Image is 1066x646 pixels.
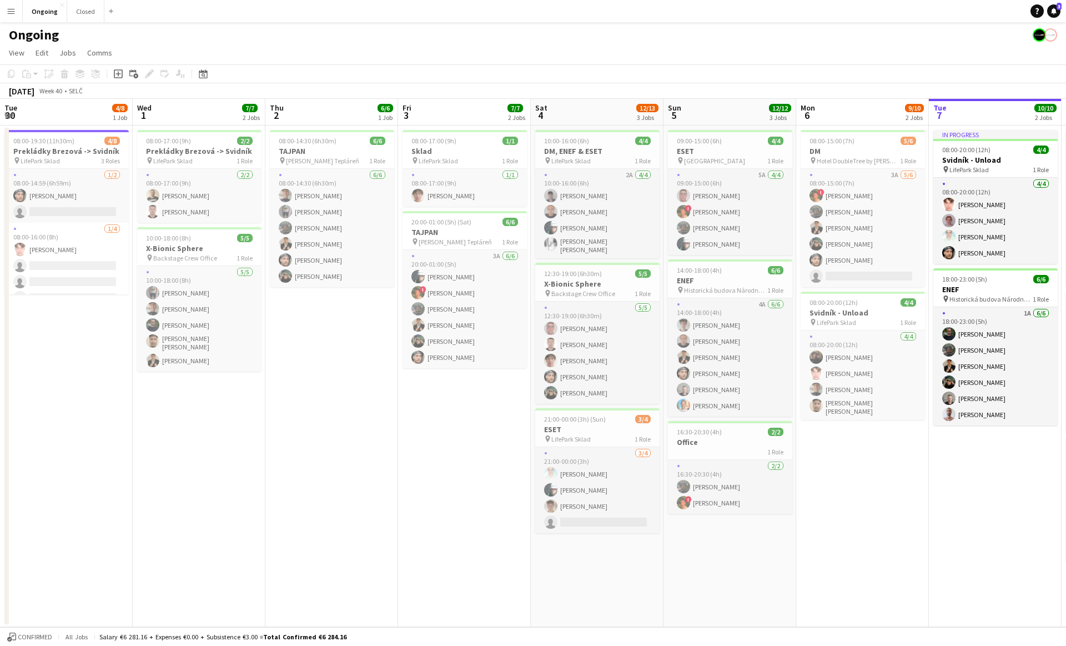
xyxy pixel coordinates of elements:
[635,137,651,145] span: 4/4
[1033,166,1049,174] span: 1 Role
[146,137,191,145] span: 08:00-17:00 (9h)
[153,254,217,262] span: Backstage Crew Office
[769,104,791,112] span: 12/12
[401,109,411,122] span: 3
[137,169,262,223] app-card-role: 2/208:00-17:00 (9h)[PERSON_NAME][PERSON_NAME]
[636,104,658,112] span: 12/13
[635,157,651,165] span: 1 Role
[137,130,262,223] app-job-card: 08:00-17:00 (9h)2/2Prekládky Brezová -> Svidník LifePark Sklad1 Role2/208:00-17:00 (9h)[PERSON_NA...
[685,205,692,212] span: !
[83,46,117,60] a: Comms
[544,415,606,423] span: 21:00-00:00 (3h) (Sun)
[801,130,925,287] app-job-card: 08:00-15:00 (7h)5/6DM Hotel DoubleTree by [PERSON_NAME]1 Role3A5/608:00-15:00 (7h)![PERSON_NAME][...
[18,633,52,641] span: Confirmed
[1057,3,1062,10] span: 3
[55,46,81,60] a: Jobs
[933,307,1058,425] app-card-role: 1A6/618:00-23:00 (5h)[PERSON_NAME][PERSON_NAME][PERSON_NAME][PERSON_NAME][PERSON_NAME][PERSON_NAME]
[534,109,547,122] span: 4
[4,130,129,294] app-job-card: 08:00-19:30 (11h30m)4/8Prekládky Brezová -> Svidník LifePark Sklad3 Roles1/208:00-14:59 (6h59m)[P...
[4,46,29,60] a: View
[507,104,523,112] span: 7/7
[31,46,53,60] a: Edit
[801,292,925,420] div: 08:00-20:00 (12h)4/4Svidník - Unload LifePark Sklad1 Role4/408:00-20:00 (12h)[PERSON_NAME][PERSON...
[535,169,660,258] app-card-role: 2A4/410:00-16:00 (6h)[PERSON_NAME][PERSON_NAME][PERSON_NAME][PERSON_NAME] [PERSON_NAME]
[270,146,394,156] h3: TAJPAN
[933,130,1058,264] app-job-card: In progress08:00-20:00 (12h)4/4Svidník - Unload LifePark Sklad1 Role4/408:00-20:00 (12h)[PERSON_N...
[767,448,783,456] span: 1 Role
[677,137,722,145] span: 09:00-15:00 (6h)
[942,275,987,283] span: 18:00-23:00 (5h)
[668,421,792,514] app-job-card: 16:30-20:30 (4h)2/2Office1 Role2/216:30-20:30 (4h)[PERSON_NAME]![PERSON_NAME]
[4,169,129,223] app-card-role: 1/208:00-14:59 (6h59m)[PERSON_NAME]
[668,259,792,417] app-job-card: 14:00-18:00 (4h)6/6ENEF Historická budova Národnej rady SR1 Role4A6/614:00-18:00 (4h)[PERSON_NAME...
[237,157,253,165] span: 1 Role
[1033,146,1049,154] span: 4/4
[535,408,660,533] app-job-card: 21:00-00:00 (3h) (Sun)3/4ESET LifePark Sklad1 Role3/421:00-00:00 (3h)[PERSON_NAME][PERSON_NAME][P...
[243,113,260,122] div: 2 Jobs
[770,113,791,122] div: 3 Jobs
[403,103,411,113] span: Fri
[768,137,783,145] span: 4/4
[237,137,253,145] span: 2/2
[270,130,394,287] app-job-card: 08:00-14:30 (6h30m)6/6TAJPAN [PERSON_NAME] Tepláreň1 Role6/608:00-14:30 (6h30m)[PERSON_NAME][PERS...
[403,211,527,368] div: 20:00-01:00 (5h) (Sat)6/6TAJPAN [PERSON_NAME] Tepláreň1 Role3A6/620:00-01:00 (5h)[PERSON_NAME]![P...
[270,169,394,287] app-card-role: 6/608:00-14:30 (6h30m)[PERSON_NAME][PERSON_NAME][PERSON_NAME][PERSON_NAME][PERSON_NAME][PERSON_NAME]
[818,189,824,196] span: !
[949,166,989,174] span: LifePark Sklad
[67,1,104,22] button: Closed
[809,298,858,307] span: 08:00-20:00 (12h)
[137,266,262,372] app-card-role: 5/510:00-18:00 (8h)[PERSON_NAME][PERSON_NAME][PERSON_NAME][PERSON_NAME] [PERSON_NAME][PERSON_NAME]
[535,130,660,258] div: 10:00-16:00 (6h)4/4DM, ENEF & ESET LifePark Sklad1 Role2A4/410:00-16:00 (6h)[PERSON_NAME][PERSON_...
[635,415,651,423] span: 3/4
[685,496,692,503] span: !
[9,48,24,58] span: View
[370,137,385,145] span: 6/6
[668,298,792,417] app-card-role: 4A6/614:00-18:00 (4h)[PERSON_NAME][PERSON_NAME][PERSON_NAME][PERSON_NAME][PERSON_NAME][PERSON_NAME]
[544,137,589,145] span: 10:00-16:00 (6h)
[502,137,518,145] span: 1/1
[369,157,385,165] span: 1 Role
[411,137,456,145] span: 08:00-17:00 (9h)
[817,318,856,327] span: LifePark Sklad
[263,633,346,641] span: Total Confirmed €6 284.16
[1033,295,1049,303] span: 1 Role
[286,157,359,165] span: [PERSON_NAME] Tepláreň
[933,178,1058,264] app-card-role: 4/408:00-20:00 (12h)[PERSON_NAME][PERSON_NAME][PERSON_NAME][PERSON_NAME]
[668,437,792,447] h3: Office
[1034,104,1057,112] span: 10/10
[668,276,792,286] h3: ENEF
[901,137,916,145] span: 5/6
[87,48,112,58] span: Comms
[4,146,129,156] h3: Prekládky Brezová -> Svidník
[817,157,900,165] span: Hotel DoubleTree by [PERSON_NAME]
[137,146,262,156] h3: Prekládky Brezová -> Svidník
[677,428,722,436] span: 16:30-20:30 (4h)
[419,238,492,246] span: [PERSON_NAME] Tepláreň
[137,243,262,253] h3: X-Bionic Sphere
[37,87,64,95] span: Week 40
[551,157,591,165] span: LifePark Sklad
[4,223,129,309] app-card-role: 1/408:00-16:00 (8h)[PERSON_NAME]
[9,27,59,43] h1: Ongoing
[137,227,262,372] app-job-card: 10:00-18:00 (8h)5/5X-Bionic Sphere Backstage Crew Office1 Role5/510:00-18:00 (8h)[PERSON_NAME][PE...
[535,263,660,404] div: 12:30-19:00 (6h30m)5/5X-Bionic Sphere Backstage Crew Office1 Role5/512:30-19:00 (6h30m)[PERSON_NA...
[403,169,527,207] app-card-role: 1/108:00-17:00 (9h)[PERSON_NAME]
[768,266,783,274] span: 6/6
[3,109,17,122] span: 30
[237,254,253,262] span: 1 Role
[137,103,152,113] span: Wed
[668,146,792,156] h3: ESET
[809,137,854,145] span: 08:00-15:00 (7h)
[677,266,722,274] span: 14:00-18:00 (4h)
[684,157,745,165] span: [GEOGRAPHIC_DATA]
[905,104,924,112] span: 9/10
[942,146,990,154] span: 08:00-20:00 (12h)
[403,146,527,156] h3: Sklad
[799,109,815,122] span: 6
[635,289,651,298] span: 1 Role
[637,113,658,122] div: 3 Jobs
